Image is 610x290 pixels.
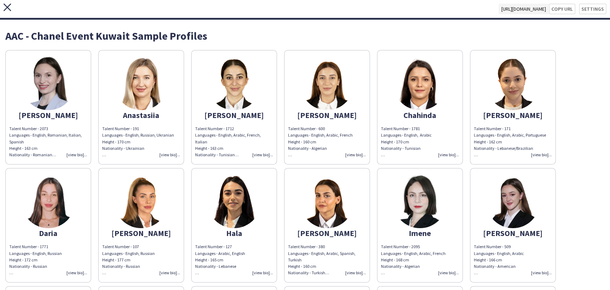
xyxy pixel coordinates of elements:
span: Height - 177 cm [102,257,130,262]
span: Nationality - Romanian [9,152,56,157]
img: thumb-d5085f0d-b6fb-436f-9791-23c5ed9b56f9.png [393,56,447,110]
span: Languages - English, Arabic [381,132,432,138]
span: Talent Number - 600 Languages - English, Arabic, French Height - 160 cm Nationality - Algerian [288,126,353,157]
img: thumb-8df6006b-d79e-4382-807e-eba75bc9d865.png [393,175,447,228]
img: thumb-0852b81c-1a64-4f87-b043-5230e40ac43b.png [114,175,168,228]
span: Height - 172 cm [9,257,38,262]
img: thumb-c9074dbe-40e8-485d-83c1-a4f6f83b0ab0.png [21,56,75,110]
div: [PERSON_NAME] [195,112,273,118]
span: [URL][DOMAIN_NAME] [499,4,549,14]
button: Settings [579,4,606,14]
div: [PERSON_NAME] [9,112,87,118]
span: Languages - English, Arabic, Spanish, Turkish Height - 160 cm Nationality - Turkish [288,251,356,276]
div: Imene [381,230,459,236]
img: thumb-662035c5-62bd-4b6f-a455-4bbf141105ee.png [300,175,354,228]
span: Talent Number - 509 Languages - English, Arabic Height - 166 cm Nationality - American [474,244,524,275]
div: [PERSON_NAME] [474,230,552,236]
div: Chahinda [381,112,459,118]
span: Languages - English, Russian [102,251,155,256]
span: Height - 163 cm [195,146,223,151]
img: thumb-ead2e733-f82e-4218-a1c7-b8c1daf45bb9.png [21,175,75,228]
img: thumb-99595767-d77e-4714-a9c3-349fba0315ce.png [486,56,540,110]
img: thumb-52a3d824-ddfa-4a38-a76e-c5eaf954a1e1.png [114,56,168,110]
div: [PERSON_NAME] [474,112,552,118]
span: Nationality - Tunisian [381,146,421,151]
span: Nationality - Tunisian [195,152,239,157]
div: AAC - Chanel Event Kuwait Sample Profiles [5,30,605,41]
img: thumb-c1d40d8c-1bb6-49db-b093-308113719feb.png [207,56,261,110]
span: Talent Number - 107 [102,244,139,249]
div: [PERSON_NAME] [288,112,366,118]
div: Hala [195,230,273,236]
div: [PERSON_NAME] [102,230,180,236]
img: thumb-da81f1ae-8618-4c54-8dee-e6e46b961362.png [207,175,261,228]
img: thumb-6635f156c0799.jpeg [486,175,540,228]
span: Talent Number - 2073 Languages - English, Romanian, Italian, Spanish Height - 163 cm [9,126,82,151]
span: Talent Number - 1712 [195,126,234,131]
span: Talent Number - 1781 [381,126,420,131]
span: Languages - English, Arabic, French, Italian [195,132,261,144]
div: [PERSON_NAME] [288,230,366,236]
span: Nationality - Russian [102,264,140,269]
span: Talent Number - 127 Languages - Arabic, English Height - 165 cm Nationality - Lebanese [195,244,245,275]
span: Talent Number - 1771 [9,244,48,249]
span: Talent Number - 380 [288,244,325,249]
div: Nationality - Ukrainian [102,145,180,152]
button: Copy url [549,4,575,14]
div: Anastasiia [102,112,180,118]
span: Talent Number - 171 Languages - English, Arabic, Portuguese Height - 162 cm Nationality - Lebanes... [474,126,546,157]
img: thumb-671d0125-c9a3-45d3-b14e-06561c983545.png [300,56,354,110]
span: Talent Number - 2095 Languages - English, Arabic, French Height - 168 cm Nationality - Algerian [381,244,446,275]
span: Talent Number - 191 Languages - English, Russian, Ukranian Height - 170 cm [102,126,174,144]
span: Nationality - Russian [9,264,47,269]
span: Languages - English, Russian [9,251,62,256]
div: Daria [9,230,87,236]
span: Height - 170 cm [381,139,409,144]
